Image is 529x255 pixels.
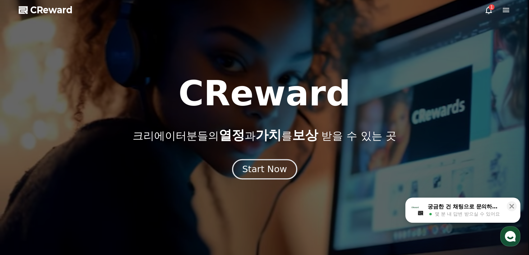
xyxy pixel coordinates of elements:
div: 1 [489,4,494,10]
h1: CReward [178,76,350,111]
a: 홈 [2,195,47,213]
a: 설정 [93,195,138,213]
span: 가치 [256,128,281,142]
span: CReward [30,4,73,16]
a: CReward [19,4,73,16]
a: Start Now [234,167,296,174]
span: 열정 [219,128,245,142]
span: 보상 [292,128,318,142]
button: Start Now [232,159,297,179]
a: 1 [484,6,493,14]
span: 홈 [23,206,27,212]
p: 크리에이터분들의 과 를 받을 수 있는 곳 [133,128,396,142]
span: 대화 [66,207,74,212]
div: Start Now [242,163,287,175]
a: 대화 [47,195,93,213]
span: 설정 [111,206,120,212]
